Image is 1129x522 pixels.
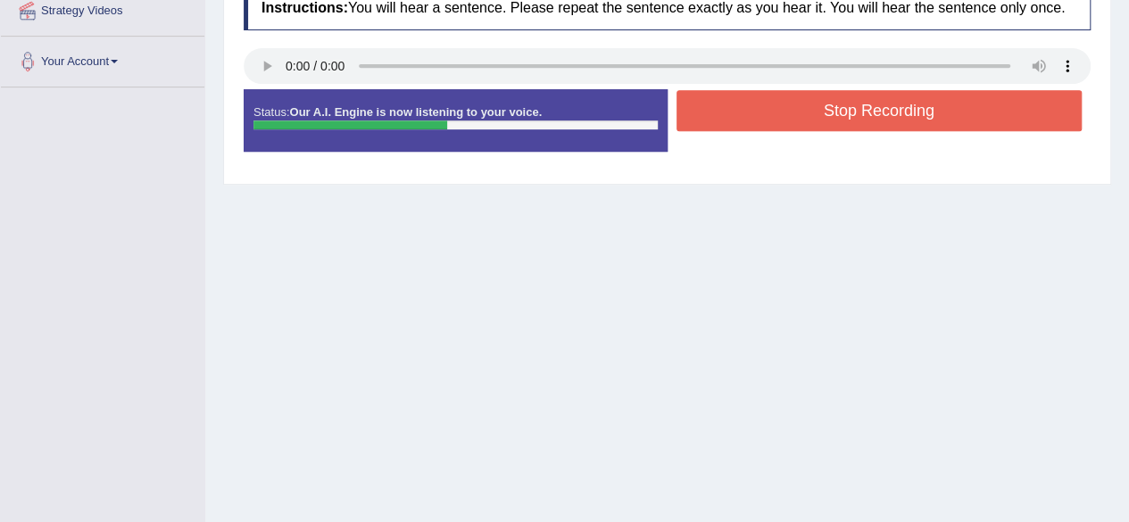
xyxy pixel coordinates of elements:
[244,89,668,152] div: Status:
[677,90,1083,131] button: Stop Recording
[1,37,204,81] a: Your Account
[289,105,542,119] strong: Our A.I. Engine is now listening to your voice.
